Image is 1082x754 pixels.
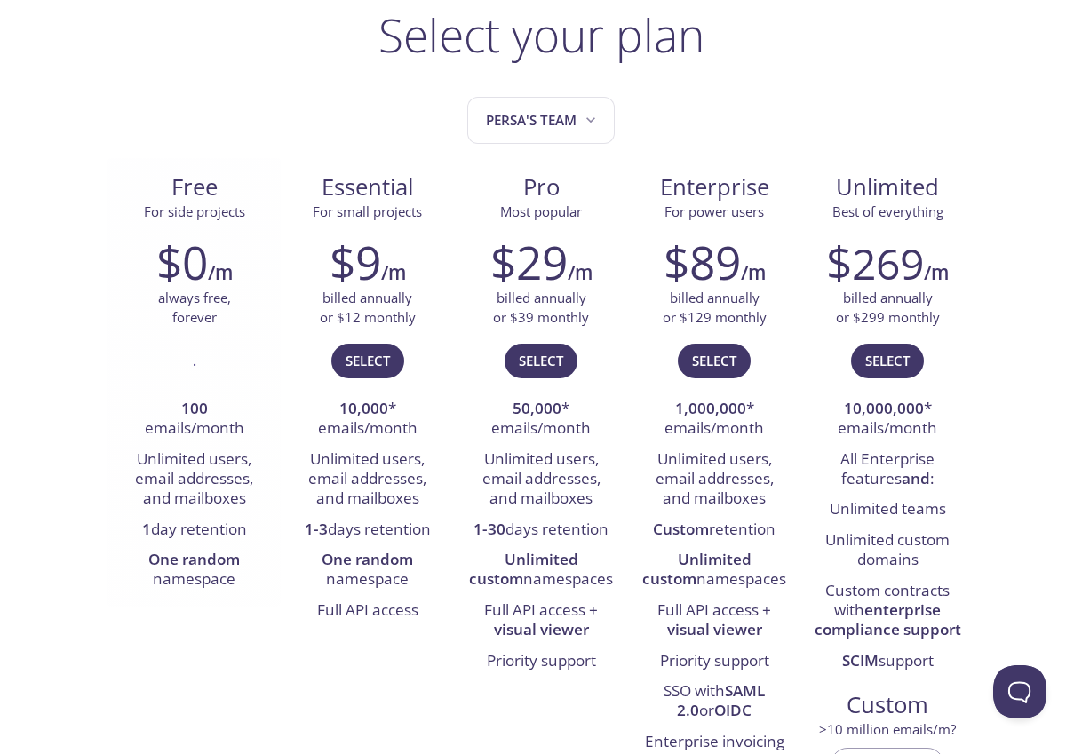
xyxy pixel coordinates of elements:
li: * emails/month [815,394,961,445]
button: Select [331,344,404,377]
p: billed annually or $12 monthly [320,289,416,327]
li: day retention [121,515,267,545]
li: days retention [467,515,614,545]
span: Custom [815,690,960,720]
strong: visual viewer [667,619,762,639]
li: emails/month [121,394,267,445]
li: SSO with or [641,677,788,727]
li: Priority support [467,647,614,677]
span: Unlimited [836,171,939,202]
li: Full API access [294,596,441,626]
li: support [815,647,961,677]
p: billed annually or $39 monthly [493,289,589,327]
p: always free, forever [158,289,231,327]
strong: SCIM [842,650,879,671]
h6: /m [381,258,406,288]
span: Persa's team [486,108,600,132]
strong: 1-3 [305,519,328,539]
span: Essential [295,172,440,202]
strong: 10,000 [339,398,388,418]
strong: 1 [142,519,151,539]
span: 269 [852,234,924,292]
li: Unlimited users, email addresses, and mailboxes [641,445,788,515]
span: For power users [664,202,764,220]
span: Most popular [500,202,582,220]
strong: Unlimited custom [642,549,752,589]
h2: $89 [664,235,741,289]
span: Pro [468,172,613,202]
h1: Select your plan [378,8,704,61]
strong: Unlimited custom [469,549,578,589]
strong: enterprise compliance support [815,599,961,639]
strong: 1-30 [473,519,505,539]
li: * emails/month [467,394,614,445]
li: days retention [294,515,441,545]
strong: 50,000 [513,398,561,418]
li: Priority support [641,647,788,677]
span: Select [346,349,390,372]
span: For small projects [313,202,422,220]
h6: /m [568,258,593,288]
strong: and [902,468,930,488]
li: namespace [294,545,441,596]
h6: /m [208,258,233,288]
h2: $9 [330,235,381,289]
strong: 10,000,000 [844,398,924,418]
strong: OIDC [714,700,752,720]
strong: 1,000,000 [675,398,746,418]
h6: /m [924,258,949,288]
span: Enterprise [642,172,787,202]
li: namespace [121,545,267,596]
li: Full API access + [641,596,788,647]
span: > 10 million emails/m? [819,720,956,738]
p: billed annually or $299 monthly [836,289,940,327]
li: Custom contracts with [815,576,961,647]
strong: SAML 2.0 [677,680,765,720]
iframe: Help Scout Beacon - Open [993,665,1046,718]
button: Select [505,344,577,377]
li: Unlimited users, email addresses, and mailboxes [121,445,267,515]
span: Select [519,349,563,372]
li: * emails/month [641,394,788,445]
h2: $0 [156,235,208,289]
strong: One random [322,549,413,569]
span: Free [122,172,267,202]
strong: Custom [653,519,709,539]
li: Full API access + [467,596,614,647]
strong: One random [148,549,240,569]
li: Unlimited users, email addresses, and mailboxes [294,445,441,515]
strong: visual viewer [494,619,589,639]
h2: $ [826,235,924,289]
li: * emails/month [294,394,441,445]
button: Select [678,344,751,377]
li: Unlimited custom domains [815,526,961,576]
span: Select [692,349,736,372]
span: Best of everything [832,202,943,220]
strong: 100 [181,398,208,418]
li: All Enterprise features : [815,445,961,496]
span: Select [865,349,910,372]
li: Unlimited teams [815,495,961,525]
li: namespaces [467,545,614,596]
p: billed annually or $129 monthly [663,289,767,327]
li: Unlimited users, email addresses, and mailboxes [467,445,614,515]
h2: $29 [490,235,568,289]
h6: /m [741,258,766,288]
button: Select [851,344,924,377]
span: For side projects [144,202,245,220]
button: Persa's team [467,97,615,144]
li: retention [641,515,788,545]
li: namespaces [641,545,788,596]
